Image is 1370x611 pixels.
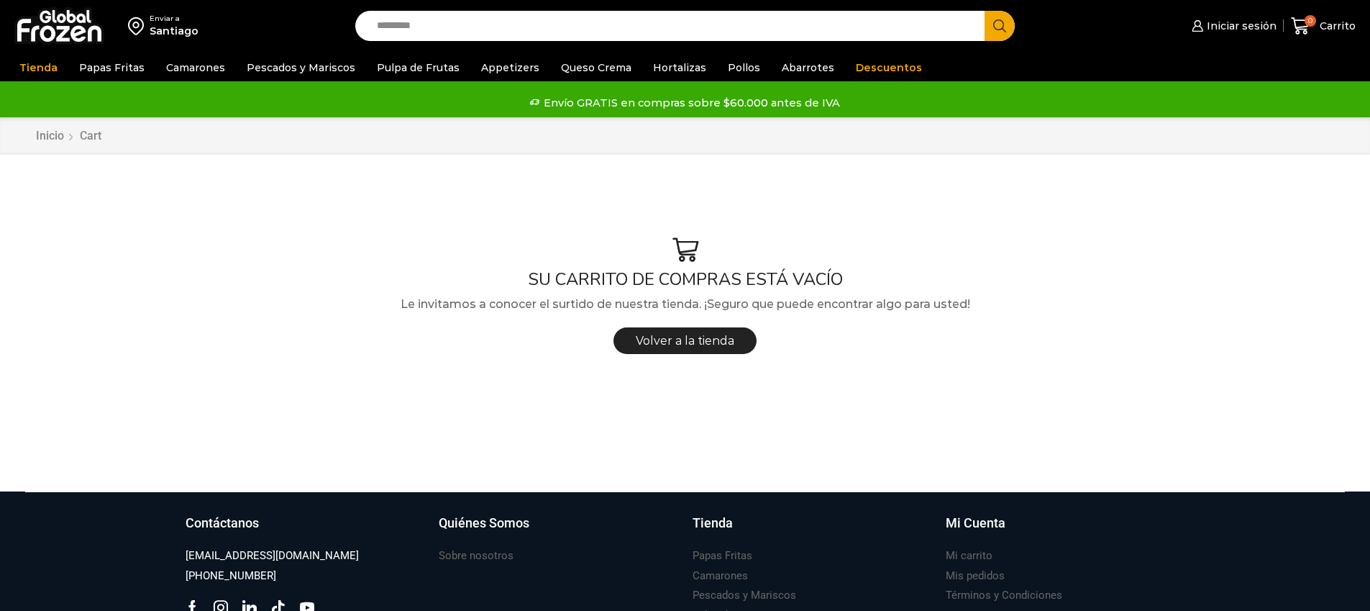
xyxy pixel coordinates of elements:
a: Tienda [693,514,932,547]
a: Mi carrito [946,546,992,566]
a: [PHONE_NUMBER] [186,566,276,586]
a: Contáctanos [186,514,425,547]
a: Tienda [12,54,65,81]
span: Cart [80,129,101,142]
h3: Sobre nosotros [439,548,513,564]
a: Camarones [693,566,748,586]
a: [EMAIL_ADDRESS][DOMAIN_NAME] [186,546,359,566]
a: Volver a la tienda [613,327,757,354]
a: Papas Fritas [693,546,752,566]
div: Enviar a [150,14,198,24]
a: Sobre nosotros [439,546,513,566]
a: Pescados y Mariscos [693,586,796,605]
a: Mi Cuenta [946,514,1185,547]
a: Queso Crema [554,54,639,81]
a: Términos y Condiciones [946,586,1062,605]
a: Abarrotes [775,54,841,81]
a: Pulpa de Frutas [370,54,467,81]
a: Appetizers [474,54,547,81]
h3: [EMAIL_ADDRESS][DOMAIN_NAME] [186,548,359,564]
a: 0 Carrito [1291,9,1356,43]
span: Volver a la tienda [636,334,734,348]
div: Santiago [150,24,198,38]
a: Pescados y Mariscos [239,54,362,81]
h3: Mi Cuenta [946,514,1005,533]
h1: SU CARRITO DE COMPRAS ESTÁ VACÍO [25,269,1345,290]
button: Search button [985,11,1015,41]
p: Le invitamos a conocer el surtido de nuestra tienda. ¡Seguro que puede encontrar algo para usted! [25,295,1345,314]
h3: Quiénes Somos [439,514,529,533]
a: Descuentos [849,54,929,81]
span: Carrito [1316,19,1356,33]
h3: Tienda [693,514,733,533]
a: Mis pedidos [946,566,1005,586]
h3: Contáctanos [186,514,259,533]
img: address-field-icon.svg [128,14,150,38]
span: Iniciar sesión [1203,19,1277,33]
a: Hortalizas [646,54,713,81]
h3: Mis pedidos [946,569,1005,584]
a: Papas Fritas [72,54,152,81]
a: Iniciar sesión [1188,12,1276,40]
a: Quiénes Somos [439,514,678,547]
h3: [PHONE_NUMBER] [186,569,276,584]
h3: Términos y Condiciones [946,588,1062,603]
a: Camarones [159,54,232,81]
a: Inicio [35,128,65,145]
a: Pollos [721,54,767,81]
h3: Mi carrito [946,548,992,564]
h3: Papas Fritas [693,548,752,564]
h3: Pescados y Mariscos [693,588,796,603]
h3: Camarones [693,569,748,584]
span: 0 [1305,15,1316,27]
